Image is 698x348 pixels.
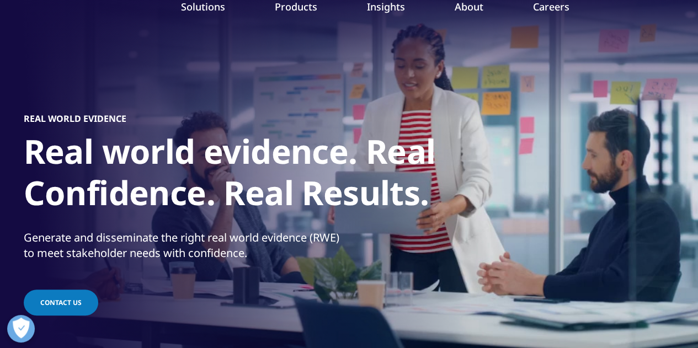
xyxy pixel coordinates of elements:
[24,113,126,124] h5: Real World Evidence
[24,131,438,220] h1: Real world evidence. Real Confidence. Real Results.
[7,315,35,342] button: Open Preferences
[24,230,347,267] p: Generate and disseminate the right real world evidence (RWE) to meet stakeholder needs with confi...
[40,298,82,307] span: Contact us
[24,290,98,315] a: Contact us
